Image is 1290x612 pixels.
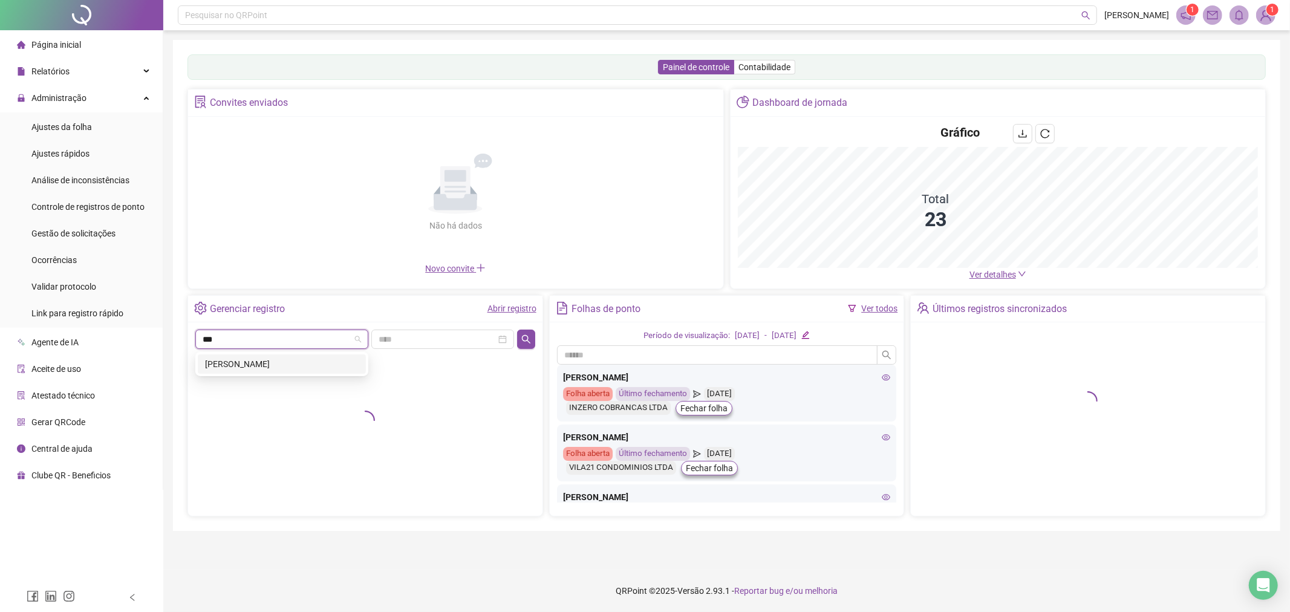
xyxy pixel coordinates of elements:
div: - [764,330,767,342]
div: Dashboard de jornada [752,93,847,113]
span: eye [882,373,890,382]
span: Análise de inconsistências [31,175,129,185]
a: Ver detalhes down [969,270,1026,279]
span: file [17,67,25,76]
span: home [17,41,25,49]
div: [PERSON_NAME] [205,357,359,371]
span: reload [1040,129,1050,138]
footer: QRPoint © 2025 - 2.93.1 - [163,570,1290,612]
div: Folha aberta [563,447,613,461]
span: send [693,447,701,461]
div: Folha aberta [563,387,613,401]
span: solution [17,391,25,400]
span: Ajustes da folha [31,122,92,132]
span: bell [1234,10,1245,21]
div: Convites enviados [210,93,288,113]
img: 41796 [1257,6,1275,24]
span: Contabilidade [738,62,790,72]
span: solution [194,96,207,108]
span: eye [882,433,890,441]
span: lock [17,94,25,102]
span: loading [356,411,375,430]
span: pie-chart [737,96,749,108]
span: Fechar folha [680,402,728,415]
span: mail [1207,10,1218,21]
span: filter [848,304,856,313]
div: [DATE] [772,330,796,342]
span: Link para registro rápido [31,308,123,318]
span: facebook [27,590,39,602]
div: [DATE] [704,447,735,461]
span: send [693,387,701,401]
span: Aceite de uso [31,364,81,374]
span: search [521,334,531,344]
span: download [1018,129,1028,138]
span: qrcode [17,418,25,426]
span: Fechar folha [686,461,733,475]
div: Gerenciar registro [210,299,285,319]
span: Atestado técnico [31,391,95,400]
span: Validar protocolo [31,282,96,291]
div: THAIS PIRES DE SOUSA [198,354,366,374]
span: left [128,593,137,602]
span: audit [17,365,25,373]
div: [DATE] [704,387,735,401]
div: INZERO COBRANCAS LTDA [566,401,671,415]
span: Relatórios [31,67,70,76]
span: Ajustes rápidos [31,149,90,158]
div: Último fechamento [616,447,690,461]
span: Novo convite [425,264,486,273]
span: gift [17,471,25,480]
sup: Atualize o seu contato no menu Meus Dados [1266,4,1279,16]
span: notification [1181,10,1191,21]
span: Painel de controle [663,62,729,72]
span: plus [476,263,486,273]
span: Administração [31,93,86,103]
span: Ocorrências [31,255,77,265]
span: Gestão de solicitações [31,229,116,238]
span: team [917,302,930,314]
div: [DATE] [735,330,760,342]
div: Não há dados [400,219,511,232]
span: setting [194,302,207,314]
span: eye [882,493,890,501]
div: Período de visualização: [643,330,730,342]
span: Reportar bug e/ou melhoria [734,586,838,596]
div: [PERSON_NAME] [563,490,891,504]
span: Agente de IA [31,337,79,347]
div: [PERSON_NAME] [563,371,891,384]
div: Folhas de ponto [572,299,640,319]
span: [PERSON_NAME] [1104,8,1169,22]
button: Fechar folha [681,461,738,475]
span: search [1081,11,1090,20]
a: Ver todos [861,304,897,313]
span: down [1018,270,1026,278]
h4: Gráfico [940,124,980,141]
div: Último fechamento [616,387,690,401]
div: Últimos registros sincronizados [933,299,1067,319]
span: 1 [1191,5,1195,14]
span: file-text [556,302,568,314]
span: Central de ajuda [31,444,93,454]
span: info-circle [17,444,25,453]
span: Gerar QRCode [31,417,85,427]
span: Clube QR - Beneficios [31,470,111,480]
div: Open Intercom Messenger [1249,571,1278,600]
span: 1 [1271,5,1275,14]
span: instagram [63,590,75,602]
button: Fechar folha [676,401,732,415]
span: Versão [677,586,704,596]
span: Página inicial [31,40,81,50]
a: Abrir registro [487,304,536,313]
span: search [882,350,891,360]
div: VILA21 CONDOMINIOS LTDA [566,461,676,475]
span: loading [1078,391,1098,411]
span: Controle de registros de ponto [31,202,145,212]
span: edit [801,331,809,339]
sup: 1 [1187,4,1199,16]
div: [PERSON_NAME] [563,431,891,444]
span: linkedin [45,590,57,602]
span: Ver detalhes [969,270,1016,279]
